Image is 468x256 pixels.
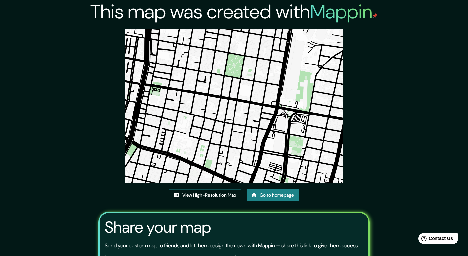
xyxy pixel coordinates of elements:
p: Send your custom map to friends and let them design their own with Mappin — share this link to gi... [105,242,359,250]
a: Go to homepage [247,189,299,201]
a: View High-Resolution Map [169,189,241,201]
h3: Share your map [105,218,211,237]
img: mappin-pin [372,13,378,18]
iframe: Help widget launcher [410,230,461,249]
img: created-map [125,29,342,183]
